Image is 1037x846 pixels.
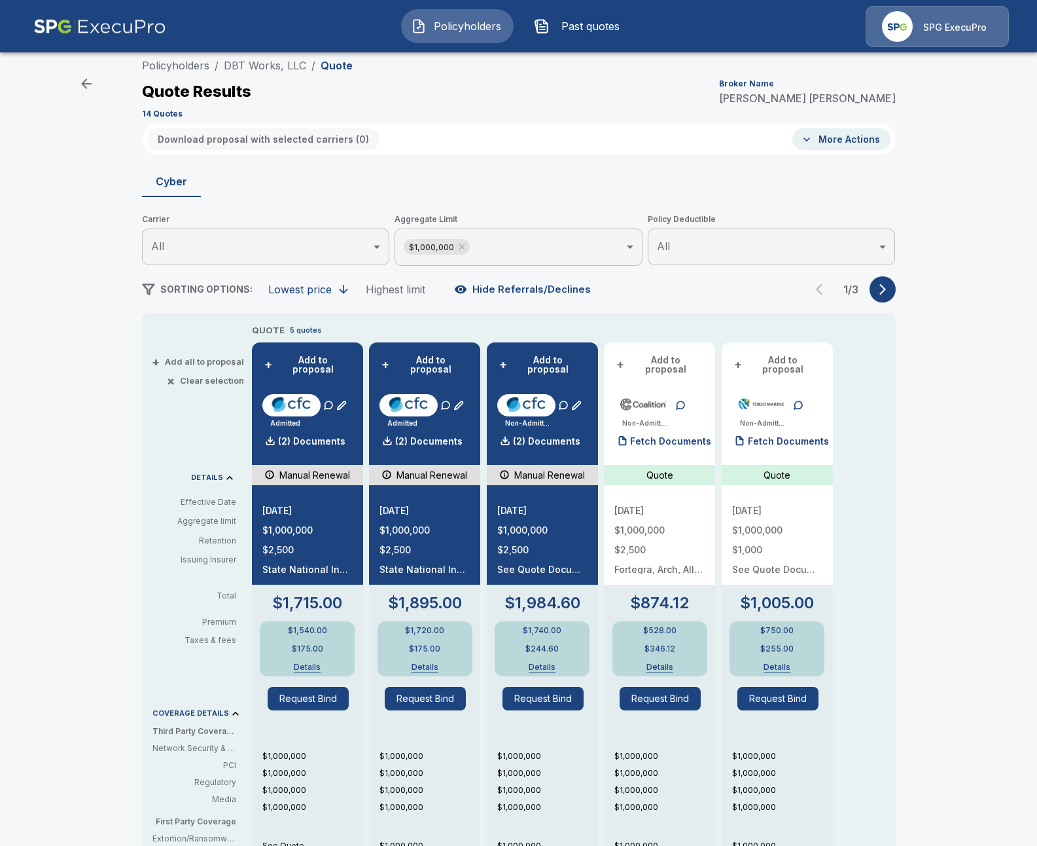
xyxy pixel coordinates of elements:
[620,687,710,710] span: Request Bind
[388,595,462,611] p: $1,895.00
[401,9,514,43] button: Policyholders IconPolicyholders
[502,687,584,710] button: Request Bind
[379,353,470,377] button: +Add to proposal
[523,627,561,634] p: $1,740.00
[279,468,350,482] p: Manual Renewal
[262,767,363,779] p: $1,000,000
[152,794,236,805] p: Media: When your content triggers legal action against you (e.g. - libel, plagiarism)
[614,545,705,555] p: $2,500
[321,60,353,71] p: Quote
[923,21,987,34] p: SPG ExecuPro
[497,565,588,574] p: See Quote Document
[748,663,806,671] button: Details
[387,418,417,428] p: Admitted
[866,6,1009,47] a: Agency IconSPG ExecuPro
[525,645,559,653] p: $244.60
[404,240,459,255] span: $1,000,000
[290,325,322,336] p: 5 quotes
[643,627,677,634] p: $528.00
[732,353,822,377] button: +Add to proposal
[379,506,470,515] p: [DATE]
[620,394,667,414] img: coalitioncyber
[268,283,332,296] div: Lowest price
[395,437,463,446] p: (2) Documents
[497,784,598,796] p: $1,000,000
[737,687,828,710] span: Request Bind
[505,418,551,428] p: Non-Admitted
[534,18,550,34] img: Past quotes Icon
[152,760,236,771] p: PCI: Covers fines or penalties imposed by banks or credit card companies
[497,506,588,515] p: [DATE]
[152,535,236,547] p: Retention
[620,687,701,710] button: Request Bind
[732,506,822,515] p: [DATE]
[719,93,896,103] p: [PERSON_NAME] [PERSON_NAME]
[514,468,585,482] p: Manual Renewal
[760,627,794,634] p: $750.00
[379,565,470,574] p: State National Insurance Company Inc.
[657,240,670,253] span: All
[732,767,833,779] p: $1,000,000
[614,526,705,535] p: $1,000,000
[502,687,593,710] span: Request Bind
[262,801,363,813] p: $1,000,000
[497,801,598,813] p: $1,000,000
[292,645,323,653] p: $175.00
[614,565,705,574] p: Fortegra, Arch, Allianz, Aspen, Vantage
[555,18,627,34] span: Past quotes
[268,687,358,710] span: Request Bind
[734,360,742,369] span: +
[405,627,444,634] p: $1,720.00
[142,110,183,118] p: 14 Quotes
[288,627,327,634] p: $1,540.00
[838,284,864,295] p: 1 / 3
[152,777,236,788] p: Regulatory: In case you're fined by regulators (e.g., for breaching consumer privacy)
[497,526,588,535] p: $1,000,000
[147,128,379,150] button: Download proposal with selected carriers (0)
[719,80,774,88] p: Broker Name
[395,213,642,226] span: Aggregate Limit
[215,58,219,73] li: /
[732,545,822,555] p: $1,000
[142,166,201,197] button: Cyber
[737,687,818,710] button: Request Bind
[152,515,236,527] p: Aggregate limit
[379,784,480,796] p: $1,000,000
[272,595,342,611] p: $1,715.00
[737,394,785,414] img: tmhcccyber
[499,360,507,369] span: +
[142,213,390,226] span: Carrier
[614,767,715,779] p: $1,000,000
[614,506,705,515] p: [DATE]
[262,565,353,574] p: State National Insurance Company Inc.
[154,358,244,366] button: +Add all to proposal
[385,394,432,414] img: cfccyberadmitted
[622,418,668,428] p: Non-Admitted
[524,9,637,43] button: Past quotes IconPast quotes
[614,801,715,813] p: $1,000,000
[270,418,300,428] p: Admitted
[167,377,175,385] span: ×
[379,767,480,779] p: $1,000,000
[404,239,470,255] div: $1,000,000
[732,565,822,574] p: See Quote Document
[191,474,223,481] p: DETAILS
[379,801,480,813] p: $1,000,000
[648,213,896,226] span: Policy Deductible
[631,663,689,671] button: Details
[451,277,596,302] button: Hide Referrals/Declines
[409,645,440,653] p: $175.00
[152,710,229,717] p: COVERAGE DETAILS
[644,645,675,653] p: $346.12
[760,645,794,653] p: $255.00
[740,418,786,428] p: Non-Admitted
[142,59,209,72] a: Policyholders
[379,750,480,762] p: $1,000,000
[262,750,363,762] p: $1,000,000
[262,353,353,377] button: +Add to proposal
[432,18,504,34] span: Policyholders
[152,496,236,508] p: Effective Date
[732,750,833,762] p: $1,000,000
